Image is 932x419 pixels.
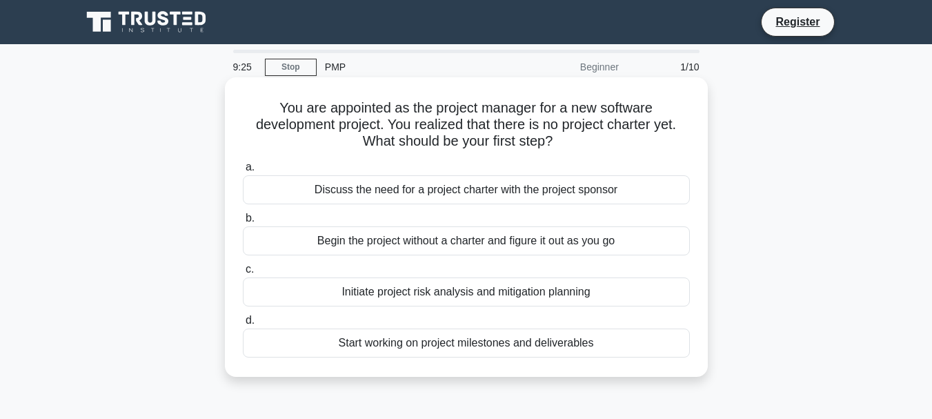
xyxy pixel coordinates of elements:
[241,99,691,150] h5: You are appointed as the project manager for a new software development project. You realized tha...
[246,161,255,173] span: a.
[243,329,690,358] div: Start working on project milestones and deliverables
[265,59,317,76] a: Stop
[243,277,690,306] div: Initiate project risk analysis and mitigation planning
[627,53,708,81] div: 1/10
[225,53,265,81] div: 9:25
[243,175,690,204] div: Discuss the need for a project charter with the project sponsor
[246,212,255,224] span: b.
[243,226,690,255] div: Begin the project without a charter and figure it out as you go
[317,53,506,81] div: PMP
[506,53,627,81] div: Beginner
[246,314,255,326] span: d.
[767,13,828,30] a: Register
[246,263,254,275] span: c.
